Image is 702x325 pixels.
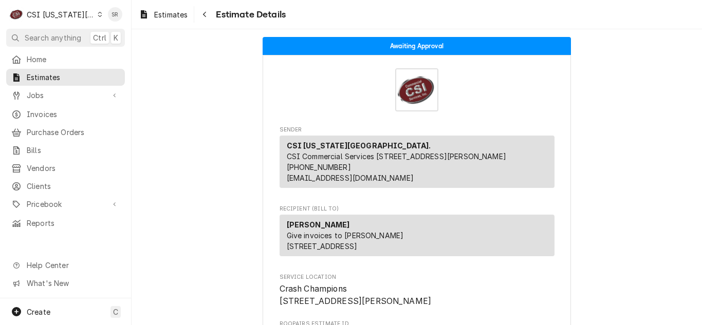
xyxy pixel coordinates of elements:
[6,160,125,177] a: Vendors
[27,278,119,289] span: What's New
[395,68,438,111] img: Logo
[263,37,571,55] div: Status
[27,127,120,138] span: Purchase Orders
[27,109,120,120] span: Invoices
[6,257,125,274] a: Go to Help Center
[6,124,125,141] a: Purchase Orders
[6,106,125,123] a: Invoices
[280,215,555,260] div: Recipient (Bill To)
[27,199,104,209] span: Pricebook
[196,6,213,23] button: Navigate back
[287,141,431,150] strong: CSI [US_STATE][GEOGRAPHIC_DATA].
[6,178,125,195] a: Clients
[27,9,95,20] div: CSI [US_STATE][GEOGRAPHIC_DATA].
[9,7,24,22] div: C
[280,136,555,188] div: Sender
[9,7,24,22] div: CSI Kansas City.'s Avatar
[390,43,444,49] span: Awaiting Approval
[280,273,555,308] div: Service Location
[27,90,104,101] span: Jobs
[6,51,125,68] a: Home
[108,7,122,22] div: SR
[280,205,555,261] div: Estimate Recipient
[25,32,81,43] span: Search anything
[108,7,122,22] div: Stephani Roth's Avatar
[6,29,125,47] button: Search anythingCtrlK
[27,54,120,65] span: Home
[6,69,125,86] a: Estimates
[93,32,106,43] span: Ctrl
[213,8,286,22] span: Estimate Details
[280,136,555,192] div: Sender
[280,215,555,256] div: Recipient (Bill To)
[280,283,555,307] span: Service Location
[6,275,125,292] a: Go to What's New
[27,145,120,156] span: Bills
[154,9,188,20] span: Estimates
[27,72,120,83] span: Estimates
[6,196,125,213] a: Go to Pricebook
[287,174,414,182] a: [EMAIL_ADDRESS][DOMAIN_NAME]
[27,308,50,316] span: Create
[6,142,125,159] a: Bills
[287,152,506,161] span: CSI Commercial Services [STREET_ADDRESS][PERSON_NAME]
[287,231,404,251] span: Give invoices to [PERSON_NAME] [STREET_ADDRESS]
[6,87,125,104] a: Go to Jobs
[280,273,555,281] span: Service Location
[280,126,555,193] div: Estimate Sender
[280,284,432,306] span: Crash Champions [STREET_ADDRESS][PERSON_NAME]
[27,218,120,228] span: Reports
[27,260,119,271] span: Help Center
[114,32,118,43] span: K
[135,6,192,23] a: Estimates
[27,163,120,174] span: Vendors
[280,205,555,213] span: Recipient (Bill To)
[287,163,351,171] a: [PHONE_NUMBER]
[27,181,120,192] span: Clients
[6,215,125,232] a: Reports
[113,307,118,317] span: C
[287,220,350,229] strong: [PERSON_NAME]
[280,126,555,134] span: Sender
